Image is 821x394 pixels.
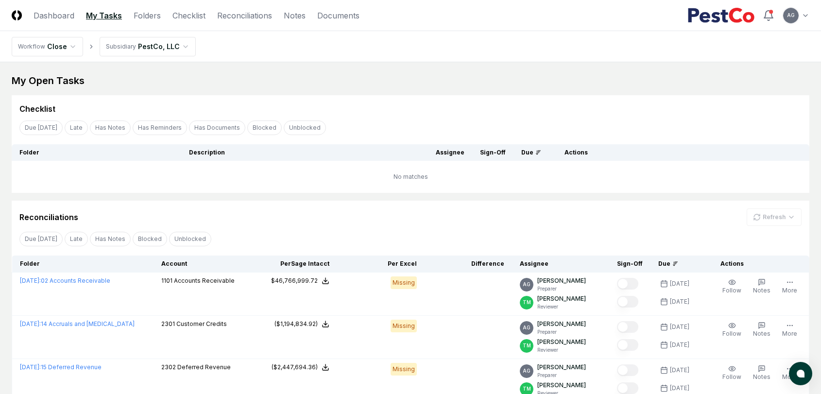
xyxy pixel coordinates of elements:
button: AG [782,7,800,24]
th: Sign-Off [609,256,650,273]
button: Follow [720,363,743,383]
span: TM [523,342,531,349]
span: Accounts Receivable [174,277,235,284]
button: Mark complete [617,321,638,333]
div: My Open Tasks [12,74,809,87]
button: Late [65,120,88,135]
span: Follow [722,330,741,337]
span: [DATE] : [20,277,41,284]
button: Notes [751,320,772,340]
div: ($1,194,834.92) [274,320,318,328]
button: Has Reminders [133,120,187,135]
button: More [780,320,799,340]
div: Actions [713,259,802,268]
div: [DATE] [670,366,689,375]
th: Difference [425,256,512,273]
div: [DATE] [670,279,689,288]
button: Mark complete [617,278,638,290]
a: Dashboard [34,10,74,21]
span: Follow [722,373,741,380]
p: [PERSON_NAME] [537,381,586,390]
span: Notes [753,373,770,380]
span: [DATE] : [20,363,41,371]
button: Blocked [247,120,282,135]
p: Preparer [537,328,586,336]
p: [PERSON_NAME] [537,276,586,285]
th: Folder [12,144,181,161]
span: AG [523,324,530,331]
button: ($1,194,834.92) [274,320,329,328]
span: 2301 [161,320,175,327]
a: [DATE]:15 Deferred Revenue [20,363,102,371]
a: Reconciliations [217,10,272,21]
button: Mark complete [617,382,638,394]
a: [DATE]:14 Accruals and [MEDICAL_DATA] [20,320,135,327]
th: Sign-Off [472,144,513,161]
div: $46,766,999.72 [271,276,318,285]
button: Notes [751,363,772,383]
button: More [780,276,799,297]
a: Documents [317,10,359,21]
th: Per Sage Intacct [250,256,337,273]
button: Unblocked [169,232,211,246]
button: ($2,447,694.36) [272,363,329,372]
button: Late [65,232,88,246]
p: [PERSON_NAME] [537,338,586,346]
button: Has Notes [90,120,131,135]
span: Customer Credits [176,320,227,327]
th: Assignee [428,144,472,161]
a: Notes [284,10,306,21]
span: AG [523,281,530,288]
div: [DATE] [670,297,689,306]
img: PestCo logo [687,8,755,23]
button: Blocked [133,232,167,246]
div: Missing [391,276,417,289]
div: [DATE] [670,323,689,331]
div: Reconciliations [19,211,78,223]
button: More [780,363,799,383]
span: AG [787,12,795,19]
span: Notes [753,287,770,294]
button: Mark complete [617,339,638,351]
span: [DATE] : [20,320,41,327]
p: Reviewer [537,346,586,354]
div: Due [658,259,697,268]
p: Reviewer [537,303,586,310]
div: ($2,447,694.36) [272,363,318,372]
div: Actions [557,148,802,157]
p: Preparer [537,285,586,292]
button: Mark complete [617,296,638,308]
div: Account [161,259,242,268]
nav: breadcrumb [12,37,196,56]
span: TM [523,299,531,306]
p: [PERSON_NAME] [537,363,586,372]
div: Due [521,148,541,157]
button: Follow [720,276,743,297]
img: Logo [12,10,22,20]
div: Workflow [18,42,45,51]
span: Deferred Revenue [177,363,231,371]
p: Preparer [537,372,586,379]
div: Subsidiary [106,42,136,51]
button: Due Today [19,120,63,135]
div: Missing [391,320,417,332]
p: [PERSON_NAME] [537,320,586,328]
button: Mark complete [617,364,638,376]
button: Has Notes [90,232,131,246]
a: Folders [134,10,161,21]
span: TM [523,385,531,393]
th: Per Excel [337,256,425,273]
button: $46,766,999.72 [271,276,329,285]
button: atlas-launcher [789,362,812,385]
div: Missing [391,363,417,376]
td: No matches [12,161,809,193]
a: My Tasks [86,10,122,21]
a: [DATE]:02 Accounts Receivable [20,277,110,284]
span: Follow [722,287,741,294]
th: Assignee [512,256,609,273]
th: Description [181,144,428,161]
button: Unblocked [284,120,326,135]
button: Notes [751,276,772,297]
button: Follow [720,320,743,340]
div: [DATE] [670,341,689,349]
